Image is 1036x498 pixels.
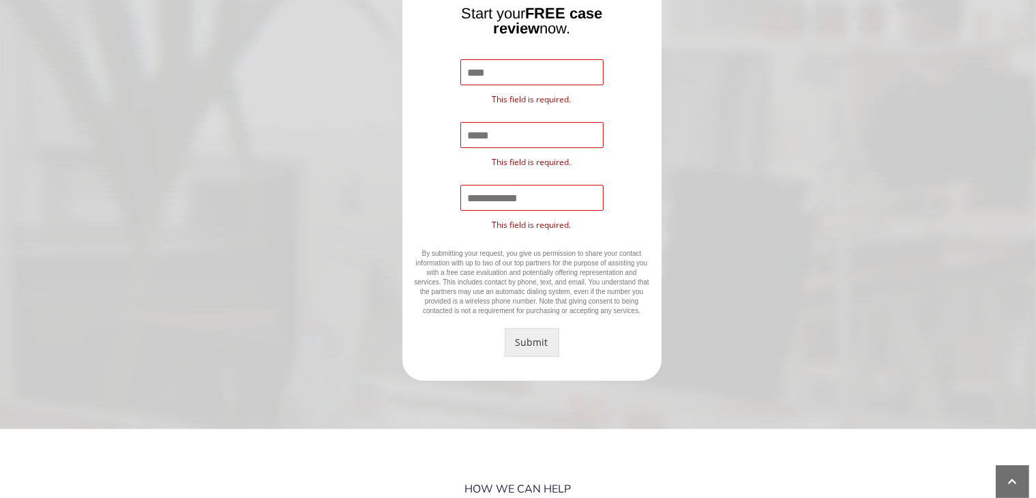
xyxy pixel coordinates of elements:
label: This field is required. [413,153,651,171]
div: Start your now. [413,6,651,46]
b: FREE case review [493,5,602,37]
label: This field is required. [413,91,651,108]
button: Submit [505,328,559,357]
span: By submitting your request, you give us permission to share your contact information with up to t... [414,250,649,314]
label: This field is required. [413,216,651,234]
